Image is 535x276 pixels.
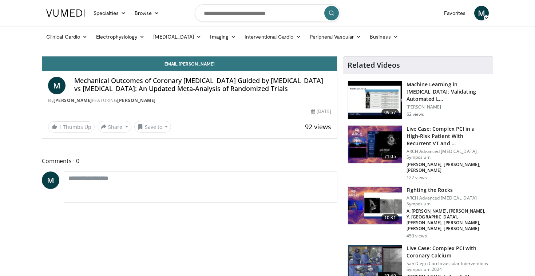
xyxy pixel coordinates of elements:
[48,77,66,94] a: M
[206,29,240,44] a: Imaging
[407,195,488,207] p: ARCH Advanced [MEDICAL_DATA] Symposium
[311,108,331,115] div: [DATE]
[381,214,399,221] span: 10:31
[48,121,95,133] a: 1 Thumbs Up
[348,81,488,119] a: 09:57 Machine Learning in [MEDICAL_DATA]: Validating Automated L… [PERSON_NAME] 62 views
[348,126,402,163] img: c2324efa-b5b1-4350-b7b3-cf0153a23e31.150x105_q85_crop-smart_upscale.jpg
[407,186,488,194] h3: Fighting the Rocks
[89,6,130,20] a: Specialties
[305,29,365,44] a: Peripheral Vascular
[59,123,62,130] span: 1
[42,171,59,189] a: M
[53,97,92,103] a: [PERSON_NAME]
[407,125,488,147] h3: Live Case: Complex PCI in a High-Risk Patient With Recurrent VT and …
[407,175,427,181] p: 127 views
[407,149,488,160] p: ARCH Advanced [MEDICAL_DATA] Symposium
[407,261,488,272] p: San Diego Cardiovascular Interventions Symposium 2024
[407,81,488,103] h3: Machine Learning in [MEDICAL_DATA]: Validating Automated L…
[407,245,488,259] h3: Live Case: Complex PCI with Coronary Calcium
[348,125,488,181] a: 71:05 Live Case: Complex PCI in a High-Risk Patient With Recurrent VT and … ARCH Advanced [MEDICA...
[134,121,171,133] button: Save to
[117,97,156,103] a: [PERSON_NAME]
[92,29,149,44] a: Electrophysiology
[42,56,337,71] a: Email [PERSON_NAME]
[195,4,340,22] input: Search topics, interventions
[42,29,92,44] a: Clinical Cardio
[407,111,424,117] p: 62 views
[149,29,206,44] a: [MEDICAL_DATA]
[48,97,331,104] div: By FEATURING
[348,81,402,119] img: dbc57014-4fed-40a4-b065-0a295dfecc67.150x105_q85_crop-smart_upscale.jpg
[74,77,331,92] h4: Mechanical Outcomes of Coronary [MEDICAL_DATA] Guided by [MEDICAL_DATA] vs [MEDICAL_DATA]: An Upd...
[240,29,305,44] a: Interventional Cardio
[42,156,337,166] span: Comments 0
[348,187,402,225] img: 41061e54-a712-4046-befa-00d19aca446c.150x105_q85_crop-smart_upscale.jpg
[365,29,403,44] a: Business
[348,61,400,70] h4: Related Videos
[98,121,131,133] button: Share
[381,153,399,160] span: 71:05
[130,6,164,20] a: Browse
[474,6,489,20] a: M
[440,6,470,20] a: Favorites
[46,9,85,17] img: VuMedi Logo
[381,109,399,116] span: 09:57
[348,186,488,239] a: 10:31 Fighting the Rocks ARCH Advanced [MEDICAL_DATA] Symposium A. [PERSON_NAME], [PERSON_NAME], ...
[305,122,331,131] span: 92 views
[407,162,488,173] p: [PERSON_NAME], [PERSON_NAME], [PERSON_NAME]
[407,233,427,239] p: 450 views
[407,208,488,232] p: A. [PERSON_NAME], [PERSON_NAME], Y. [GEOGRAPHIC_DATA], [PERSON_NAME], [PERSON_NAME], [PERSON_NAME...
[407,104,488,110] p: [PERSON_NAME]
